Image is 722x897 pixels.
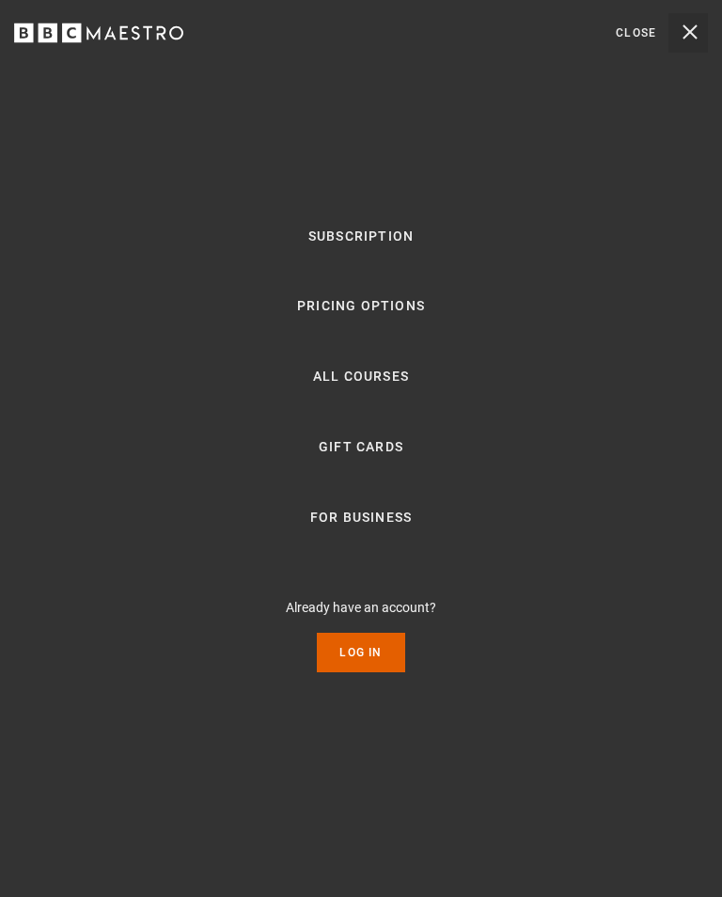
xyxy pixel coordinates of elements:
[14,19,183,47] svg: BBC Maestro
[616,13,708,53] button: Toggle navigation
[310,507,412,529] a: For business
[313,366,409,388] a: All Courses
[297,295,425,318] a: Pricing Options
[319,436,403,459] a: Gift Cards
[317,633,404,672] a: Log In
[286,598,436,618] p: Already have an account?
[308,226,414,248] a: Subscription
